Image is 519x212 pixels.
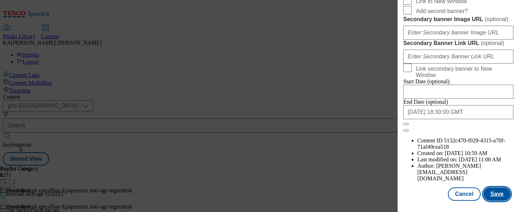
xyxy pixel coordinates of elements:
[485,16,508,22] span: ( optional )
[403,26,513,40] input: Enter Secondary banner Image URL
[417,163,481,181] span: [PERSON_NAME][EMAIL_ADDRESS][DOMAIN_NAME]
[417,150,513,156] li: Created on:
[483,187,511,201] button: Save
[403,16,513,23] label: Secondary banner Image URL
[417,137,505,150] span: 5132c470-f029-4315-a70f-71af49cea518
[417,163,513,182] li: Author:
[403,50,513,64] input: Enter Secondary Banner Link URL
[403,105,513,119] input: Enter Date
[445,150,487,156] span: [DATE] 10:59 AM
[417,156,513,163] li: Last modified on:
[481,40,504,46] span: ( optional )
[416,8,468,14] span: Add second banner?
[417,137,513,150] li: Content ID
[403,99,448,105] span: End Date (optional)
[403,123,409,125] button: Close
[416,66,511,78] span: Link secondary banner to New Window
[403,78,450,84] span: Start Date (optional)
[448,187,480,201] button: Cancel
[459,156,501,162] span: [DATE] 11:00 AM
[403,40,513,47] label: Secondary Banner Link URL
[403,85,513,99] input: Enter Date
